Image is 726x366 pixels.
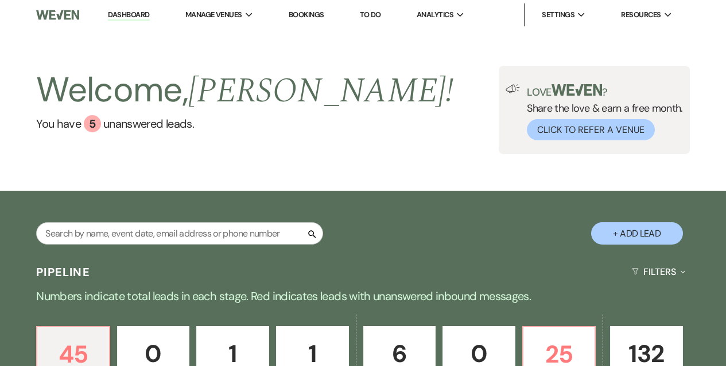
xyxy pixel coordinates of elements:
a: To Do [360,10,381,19]
div: 5 [84,115,101,132]
img: loud-speaker-illustration.svg [506,84,520,93]
a: You have 5 unanswered leads. [36,115,453,132]
img: weven-logo-green.svg [552,84,603,96]
span: Settings [542,9,574,21]
span: [PERSON_NAME] ! [188,65,453,117]
span: Resources [621,9,661,21]
input: Search by name, event date, email address or phone number [36,222,323,245]
span: Manage Venues [185,9,242,21]
button: + Add Lead [591,222,683,245]
button: Click to Refer a Venue [527,119,655,140]
a: Bookings [289,10,324,19]
p: Love ? [527,84,683,97]
button: Filters [627,257,690,287]
h2: Welcome, [36,66,453,115]
span: Analytics [417,9,453,21]
a: Dashboard [108,10,149,21]
h3: Pipeline [36,264,90,280]
img: Weven Logo [36,3,79,27]
div: Share the love & earn a free month. [520,84,683,140]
